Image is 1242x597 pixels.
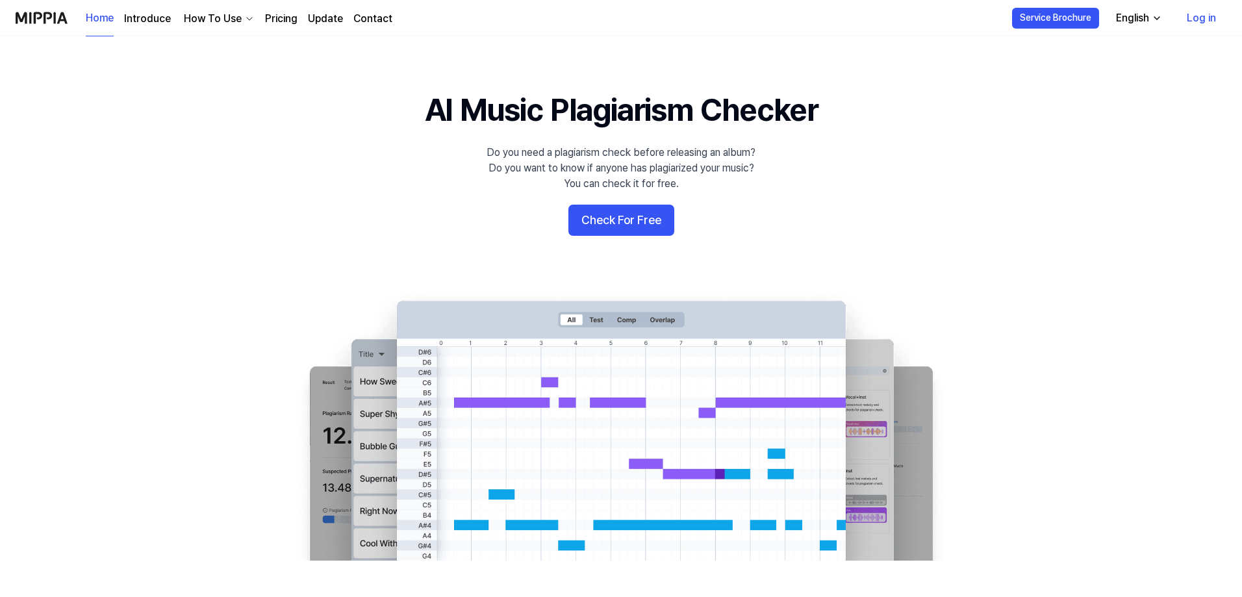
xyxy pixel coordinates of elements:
[308,11,343,27] a: Update
[487,145,755,192] div: Do you need a plagiarism check before releasing an album? Do you want to know if anyone has plagi...
[425,88,818,132] h1: AI Music Plagiarism Checker
[1113,10,1152,26] div: English
[181,11,244,27] div: How To Use
[1106,5,1170,31] button: English
[86,1,114,36] a: Home
[181,11,255,27] button: How To Use
[124,11,171,27] a: Introduce
[353,11,392,27] a: Contact
[568,205,674,236] button: Check For Free
[283,288,959,561] img: main Image
[1012,8,1099,29] button: Service Brochure
[265,11,298,27] a: Pricing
